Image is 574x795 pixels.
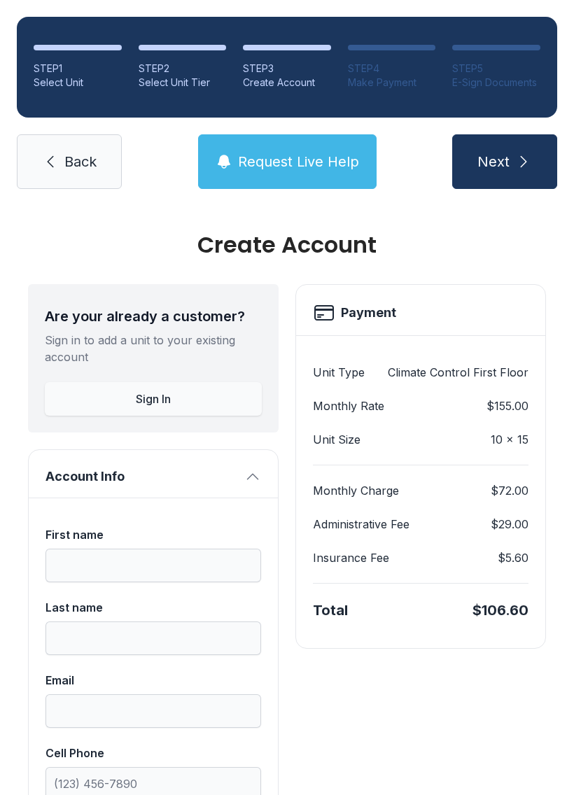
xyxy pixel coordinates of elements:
div: STEP 1 [34,62,122,76]
div: Cell Phone [45,745,261,761]
div: Make Payment [348,76,436,90]
span: Account Info [45,467,239,486]
div: Are your already a customer? [45,307,262,326]
button: Account Info [29,450,278,498]
div: STEP 3 [243,62,331,76]
dt: Administrative Fee [313,516,409,533]
dt: Monthly Charge [313,482,399,499]
div: STEP 2 [139,62,227,76]
div: Last name [45,599,261,616]
dt: Unit Type [313,364,365,381]
div: Select Unit [34,76,122,90]
div: Email [45,672,261,689]
dt: Monthly Rate [313,397,384,414]
span: Back [64,152,97,171]
dt: Unit Size [313,431,360,448]
dd: $72.00 [491,482,528,499]
div: Total [313,600,348,620]
h2: Payment [341,303,396,323]
dd: $5.60 [498,549,528,566]
input: Last name [45,621,261,655]
dd: 10 x 15 [491,431,528,448]
div: STEP 4 [348,62,436,76]
span: Request Live Help [238,152,359,171]
div: Sign in to add a unit to your existing account [45,332,262,365]
input: Email [45,694,261,728]
div: STEP 5 [452,62,540,76]
span: Sign In [136,391,171,407]
div: Create Account [28,234,546,256]
div: E-Sign Documents [452,76,540,90]
dd: Climate Control First Floor [388,364,528,381]
div: Create Account [243,76,331,90]
input: First name [45,549,261,582]
div: First name [45,526,261,543]
div: $106.60 [472,600,528,620]
dd: $29.00 [491,516,528,533]
div: Select Unit Tier [139,76,227,90]
span: Next [477,152,510,171]
dt: Insurance Fee [313,549,389,566]
dd: $155.00 [486,397,528,414]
